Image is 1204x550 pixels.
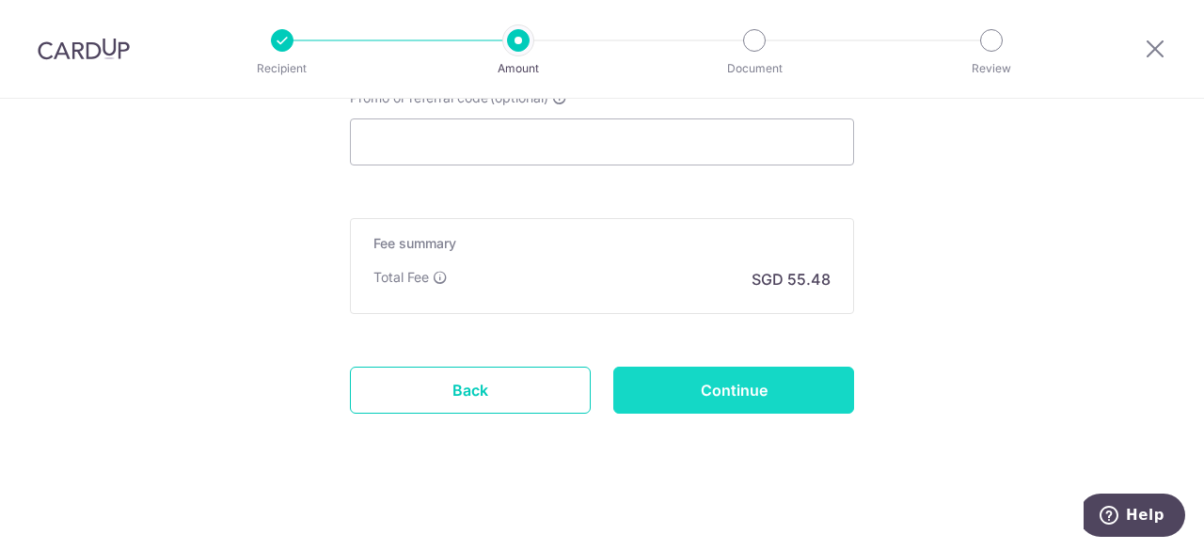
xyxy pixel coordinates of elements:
img: CardUp [38,38,130,60]
p: Total Fee [373,268,429,287]
p: Document [685,59,824,78]
iframe: Opens a widget where you can find more information [1084,494,1185,541]
p: SGD 55.48 [752,268,831,291]
p: Review [922,59,1061,78]
p: Amount [449,59,588,78]
a: Back [350,367,591,414]
p: Recipient [213,59,352,78]
h5: Fee summary [373,234,831,253]
input: Continue [613,367,854,414]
